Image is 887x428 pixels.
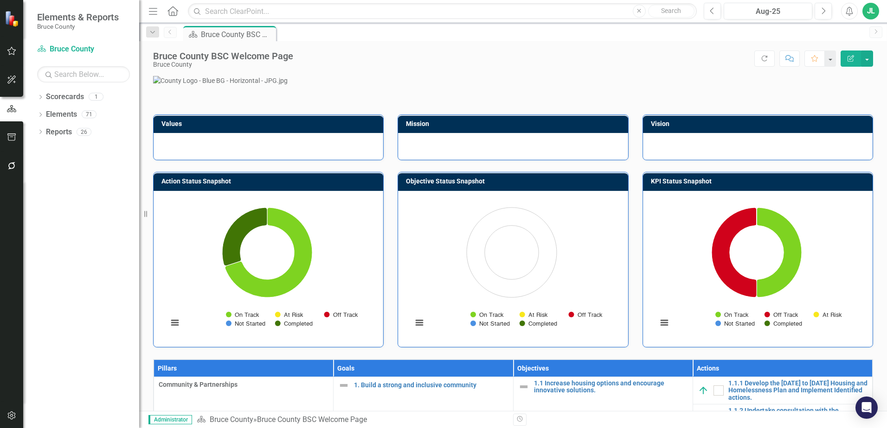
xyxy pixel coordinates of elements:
[225,208,312,297] path: On Track, 7.
[354,382,508,389] a: 1. Build a strong and inclusive community
[188,3,697,19] input: Search ClearPoint...
[724,3,812,19] button: Aug-25
[37,44,130,55] a: Bruce County
[855,397,878,419] div: Open Intercom Messenger
[46,109,77,120] a: Elements
[651,120,868,127] h3: Vision
[37,12,119,23] span: Elements & Reports
[862,3,879,19] button: JL
[712,208,757,297] path: Off Track, 2.
[653,198,861,337] svg: Interactive chart
[715,320,754,327] button: Show Not Started
[698,385,709,396] img: On Track
[470,311,504,318] button: Show On Track
[222,208,267,266] path: Completed, 3.
[161,178,379,185] h3: Action Status Snapshot
[77,128,91,136] div: 26
[201,29,274,40] div: Bruce County BSC Welcome Page
[653,198,863,337] div: Chart. Highcharts interactive chart.
[324,311,357,318] button: Show Off Track
[651,178,868,185] h3: KPI Status Snapshot
[518,381,529,392] img: Not Defined
[159,380,328,389] span: Community & Partnerships
[727,6,809,17] div: Aug-25
[163,198,371,337] svg: Interactive chart
[46,127,72,138] a: Reports
[693,377,872,404] td: Double-Click to Edit Right Click for Context Menu
[225,261,242,266] path: Not Started , 0.
[569,311,602,318] button: Show Off Track
[470,320,509,327] button: Show Not Started
[406,120,623,127] h3: Mission
[648,5,694,18] button: Search
[153,61,293,68] div: Bruce County
[338,380,349,391] img: Not Defined
[89,93,103,101] div: 1
[226,311,259,318] button: Show On Track
[210,415,253,424] a: Bruce County
[275,320,313,327] button: Show Completed
[413,316,426,329] button: View chart menu, Chart
[661,7,681,14] span: Search
[197,415,506,425] div: »
[658,316,671,329] button: View chart menu, Chart
[765,320,802,327] button: Show Completed
[153,76,873,85] img: County Logo - Blue BG - Horizontal - JPG.jpg
[757,208,802,297] path: On Track, 2.
[226,320,265,327] button: Show Not Started
[257,415,367,424] div: Bruce County BSC Welcome Page
[161,120,379,127] h3: Values
[520,311,547,318] button: Show At Risk
[408,198,616,337] svg: Interactive chart
[520,320,557,327] button: Show Completed
[814,311,842,318] button: Show At Risk
[37,23,119,30] small: Bruce County
[148,415,192,424] span: Administrator
[163,198,373,337] div: Chart. Highcharts interactive chart.
[37,66,130,82] input: Search Below...
[765,311,797,318] button: Show Off Track
[406,178,623,185] h3: Objective Status Snapshot
[728,380,868,401] a: 1.1.1 Develop the [DATE] to [DATE] Housing and Homelessness Plan and Implement Identified actions.
[715,311,749,318] button: Show On Track
[46,92,84,102] a: Scorecards
[534,380,688,394] a: 1.1 Increase housing options and encourage innovative solutions.
[5,11,21,27] img: ClearPoint Strategy
[153,51,293,61] div: Bruce County BSC Welcome Page
[275,311,303,318] button: Show At Risk
[168,316,181,329] button: View chart menu, Chart
[82,111,96,119] div: 71
[408,198,618,337] div: Chart. Highcharts interactive chart.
